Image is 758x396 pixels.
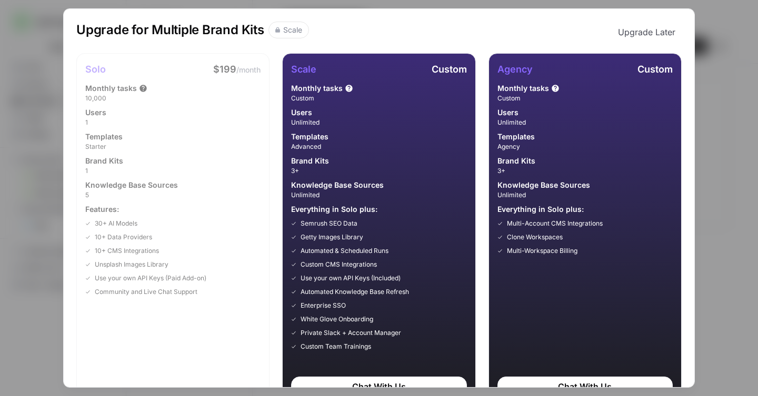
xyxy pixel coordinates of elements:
[85,83,137,94] span: Monthly tasks
[95,260,168,269] span: Unsplash Images Library
[213,64,236,75] span: $199
[497,94,673,103] span: Custom
[497,156,535,166] span: Brand Kits
[85,107,106,118] span: Users
[497,83,549,94] span: Monthly tasks
[507,246,577,256] span: Multi-Workspace Billing
[291,131,328,142] span: Templates
[85,62,106,77] h1: Solo
[236,65,261,74] span: /month
[301,328,401,338] span: Private Slack + Account Manager
[95,273,206,283] span: Use your own API Keys (Paid Add-on)
[291,156,329,166] span: Brand Kits
[85,156,123,166] span: Brand Kits
[497,166,673,176] span: 3+
[497,107,518,118] span: Users
[497,204,673,215] span: Everything in Solo plus:
[85,94,261,103] span: 10,000
[497,62,533,77] h1: Agency
[291,62,316,77] h1: Scale
[507,232,563,242] span: Clone Workspaces
[76,22,264,43] h1: Upgrade for Multiple Brand Kits
[291,94,466,103] span: Custom
[301,301,346,310] span: Enterprise SSO
[507,219,603,228] span: Multi-Account CMS Integrations
[291,190,466,200] span: Unlimited
[291,142,466,151] span: Advanced
[301,219,357,228] span: Semrush SEO Data
[95,219,137,228] span: 30+ AI Models
[432,64,467,75] span: Custom
[85,166,261,176] span: 1
[291,180,384,190] span: Knowledge Base Sources
[95,287,197,297] span: Community and Live Chat Support
[301,287,409,297] span: Automated Knowledge Base Refresh
[85,142,261,151] span: Starter
[301,273,401,283] span: Use your own API Keys (Included)
[85,118,261,127] span: 1
[637,64,673,75] span: Custom
[301,260,377,269] span: Custom CMS Integrations
[301,246,388,256] span: Automated & Scheduled Runs
[85,204,261,215] span: Features:
[95,246,159,256] span: 10+ CMS Integrations
[283,25,302,35] div: Scale
[85,190,261,200] span: 5
[291,107,312,118] span: Users
[95,232,152,242] span: 10+ Data Providers
[497,142,673,151] span: Agency
[497,190,673,200] span: Unlimited
[497,118,673,127] span: Unlimited
[291,118,466,127] span: Unlimited
[301,232,363,242] span: Getty Images Library
[291,83,343,94] span: Monthly tasks
[497,131,535,142] span: Templates
[301,342,371,351] span: Custom Team Trainings
[85,131,123,142] span: Templates
[291,166,466,176] span: 3+
[497,180,590,190] span: Knowledge Base Sources
[612,22,682,43] button: Upgrade Later
[301,314,373,324] span: White Glove Onboarding
[291,204,466,215] span: Everything in Solo plus:
[85,180,178,190] span: Knowledge Base Sources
